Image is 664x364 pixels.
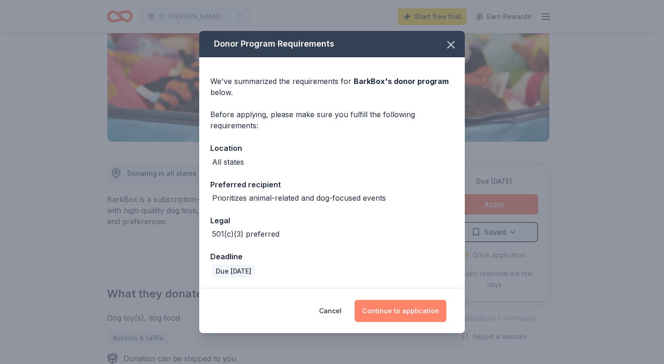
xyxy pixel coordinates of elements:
[354,77,449,86] span: BarkBox 's donor program
[212,156,244,167] div: All states
[210,76,454,98] div: We've summarized the requirements for below.
[210,142,454,154] div: Location
[210,215,454,227] div: Legal
[355,300,446,322] button: Continue to application
[210,251,454,263] div: Deadline
[210,109,454,131] div: Before applying, please make sure you fulfill the following requirements:
[212,228,279,239] div: 501(c)(3) preferred
[212,192,386,203] div: Prioritizes animal-related and dog-focused events
[199,31,465,57] div: Donor Program Requirements
[319,300,342,322] button: Cancel
[210,179,454,191] div: Preferred recipient
[212,265,255,278] div: Due [DATE]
